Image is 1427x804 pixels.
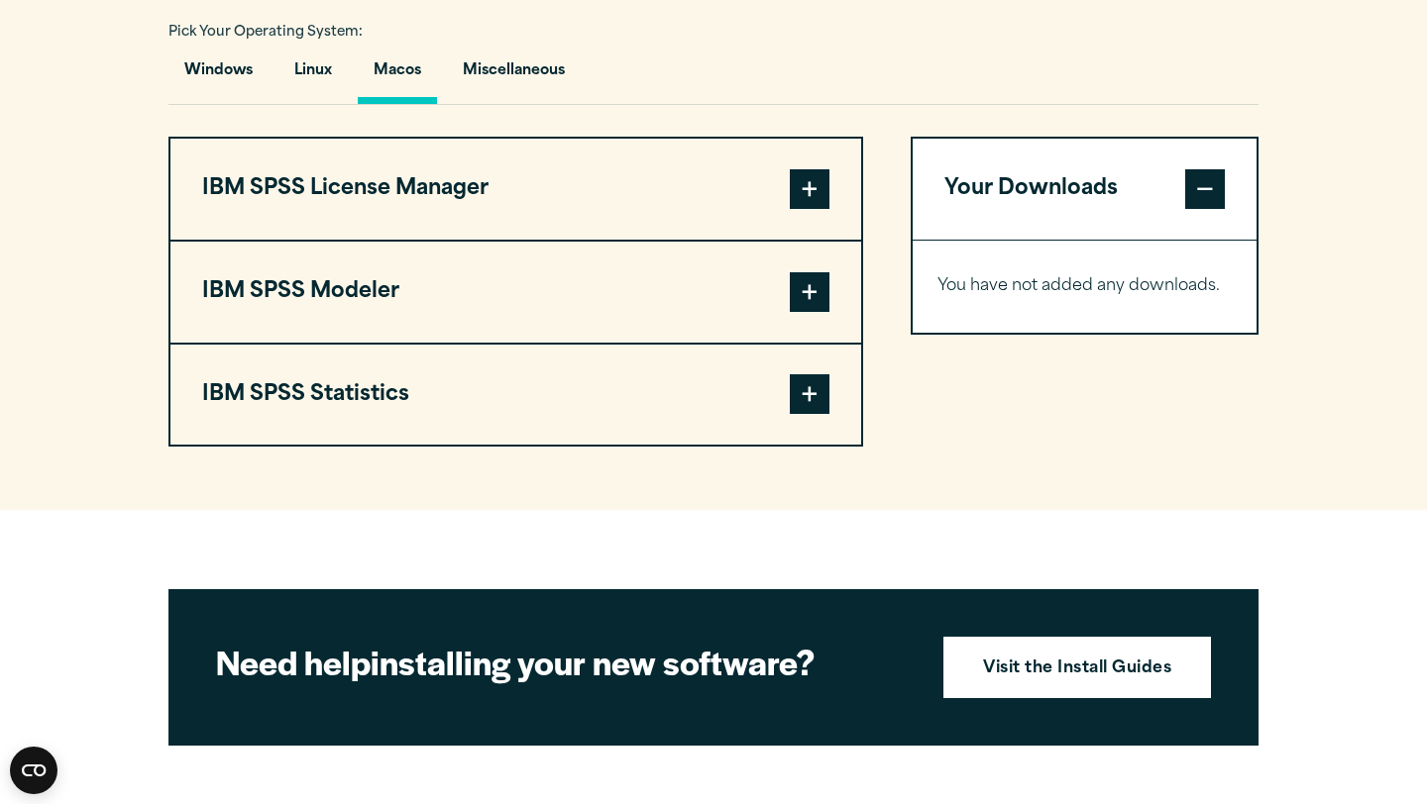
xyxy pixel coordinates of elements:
h2: installing your new software? [216,640,910,684]
span: Pick Your Operating System: [168,26,363,39]
button: Miscellaneous [447,48,581,104]
button: Linux [278,48,348,104]
strong: Need help [216,638,371,685]
button: Windows [168,48,269,104]
button: IBM SPSS Modeler [170,242,861,343]
strong: Visit the Install Guides [983,656,1171,682]
p: You have not added any downloads. [937,272,1232,301]
button: Your Downloads [913,139,1257,240]
button: IBM SPSS Statistics [170,345,861,446]
div: Your Downloads [913,240,1257,333]
button: Open CMP widget [10,747,57,794]
button: IBM SPSS License Manager [170,139,861,240]
button: Macos [358,48,437,104]
a: Visit the Install Guides [943,637,1211,698]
